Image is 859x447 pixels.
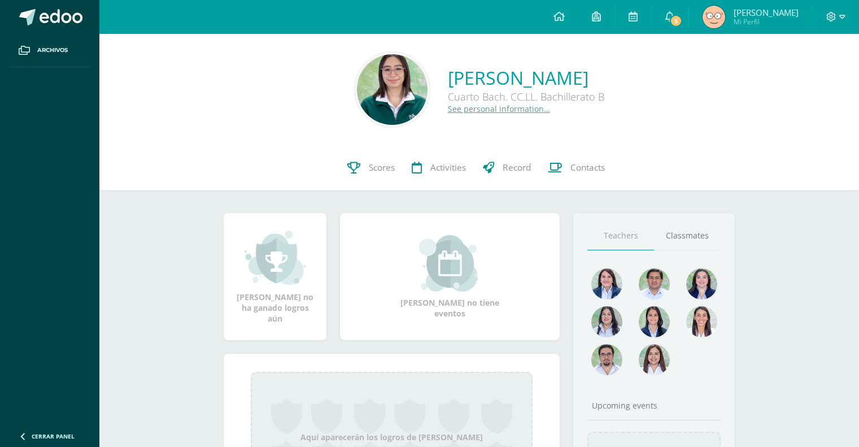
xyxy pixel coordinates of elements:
[339,145,403,190] a: Scores
[686,306,717,337] img: 38d188cc98c34aa903096de2d1c9671e.png
[734,7,799,18] span: [PERSON_NAME]
[9,34,90,67] a: Archivos
[32,432,75,440] span: Cerrar panel
[503,162,531,173] span: Record
[591,268,622,300] img: 4477f7ca9110c21fc6bc39c35d56baaa.png
[587,400,721,411] div: Upcoming events
[587,222,654,250] a: Teachers
[734,17,799,27] span: Mi Perfil
[394,235,507,319] div: [PERSON_NAME] no tiene eventos
[639,306,670,337] img: d4e0c534ae446c0d00535d3bb96704e9.png
[37,46,68,55] span: Archivos
[245,229,306,286] img: achievement_small.png
[539,145,613,190] a: Contacts
[474,145,539,190] a: Record
[654,222,721,250] a: Classmates
[591,344,622,375] img: d7e1be39c7a5a7a89cfb5608a6c66141.png
[448,66,604,90] a: [PERSON_NAME]
[670,15,682,27] span: 5
[357,54,428,125] img: eee7de395d5f957ef3287940225da6c4.png
[419,235,481,292] img: event_small.png
[703,6,725,28] img: d9c7b72a65e1800de1590e9465332ea1.png
[403,145,474,190] a: Activities
[235,229,315,324] div: [PERSON_NAME] no ha ganado logros aún
[369,162,395,173] span: Scores
[639,344,670,375] img: 1be4a43e63524e8157c558615cd4c825.png
[591,306,622,337] img: 1934cc27df4ca65fd091d7882280e9dd.png
[686,268,717,300] img: 468d0cd9ecfcbce804e3ccd48d13f1ad.png
[570,162,605,173] span: Contacts
[448,103,550,114] a: See personal information…
[639,268,670,300] img: 1e7bfa517bf798cc96a9d855bf172288.png
[448,90,604,103] div: Cuarto Bach. CC.LL. Bachillerato B
[430,162,466,173] span: Activities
